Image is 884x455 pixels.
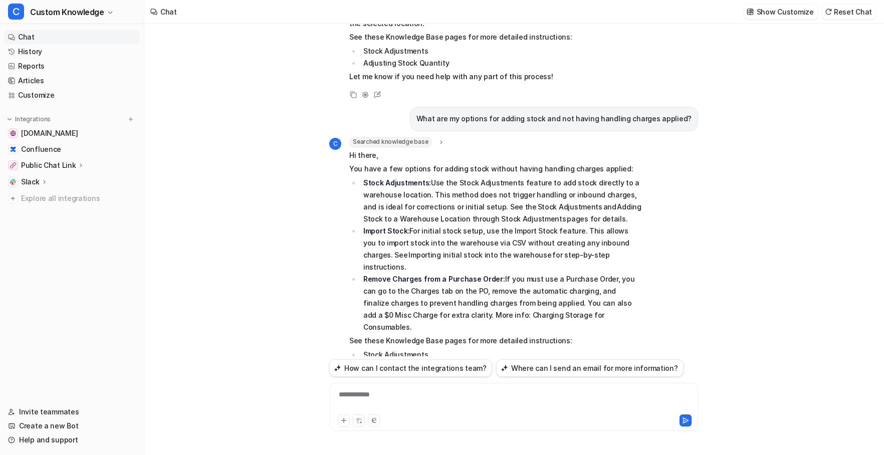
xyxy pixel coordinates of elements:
[4,114,54,124] button: Integrations
[363,275,505,283] strong: Remove Charges from a Purchase Order:
[160,7,177,17] div: Chat
[747,8,754,16] img: customize
[10,130,16,136] img: help.cartoncloud.com
[360,45,642,57] li: Stock Adjustments
[349,149,642,161] p: Hi there,
[21,160,76,170] p: Public Chat Link
[21,190,136,206] span: Explore all integrations
[4,30,140,44] a: Chat
[21,128,78,138] span: [DOMAIN_NAME]
[349,31,642,43] p: See these Knowledge Base pages for more detailed instructions:
[21,177,40,187] p: Slack
[4,419,140,433] a: Create a new Bot
[360,177,642,225] li: Use the Stock Adjustments feature to add stock directly to a warehouse location. This method does...
[10,179,16,185] img: Slack
[363,226,409,235] strong: Import Stock:
[8,4,24,20] span: C
[10,162,16,168] img: Public Chat Link
[416,113,692,125] p: What are my options for adding stock and not having handling charges applied?
[329,138,341,150] span: C
[360,349,642,361] li: Stock Adjustments
[349,163,642,175] p: You have a few options for adding stock without having handling charges applied:
[360,57,642,69] li: Adjusting Stock Quantity
[360,273,642,333] li: If you must use a Purchase Order, you can go to the Charges tab on the PO, remove the automatic c...
[8,193,18,203] img: explore all integrations
[349,335,642,347] p: See these Knowledge Base pages for more detailed instructions:
[329,359,492,377] button: How can I contact the integrations team?
[10,146,16,152] img: Confluence
[4,45,140,59] a: History
[4,126,140,140] a: help.cartoncloud.com[DOMAIN_NAME]
[4,142,140,156] a: ConfluenceConfluence
[496,359,684,377] button: Where can I send an email for more information?
[825,8,832,16] img: reset
[21,144,61,154] span: Confluence
[744,5,818,19] button: Show Customize
[4,191,140,205] a: Explore all integrations
[4,59,140,73] a: Reports
[349,137,431,147] span: Searched knowledge base
[6,116,13,123] img: expand menu
[30,5,104,19] span: Custom Knowledge
[4,433,140,447] a: Help and support
[822,5,876,19] button: Reset Chat
[15,115,51,123] p: Integrations
[349,71,642,83] p: Let me know if you need help with any part of this process!
[4,405,140,419] a: Invite teammates
[127,116,134,123] img: menu_add.svg
[757,7,814,17] p: Show Customize
[363,178,431,187] strong: Stock Adjustments:
[4,74,140,88] a: Articles
[4,88,140,102] a: Customize
[360,225,642,273] li: For initial stock setup, use the Import Stock feature. This allows you to import stock into the w...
